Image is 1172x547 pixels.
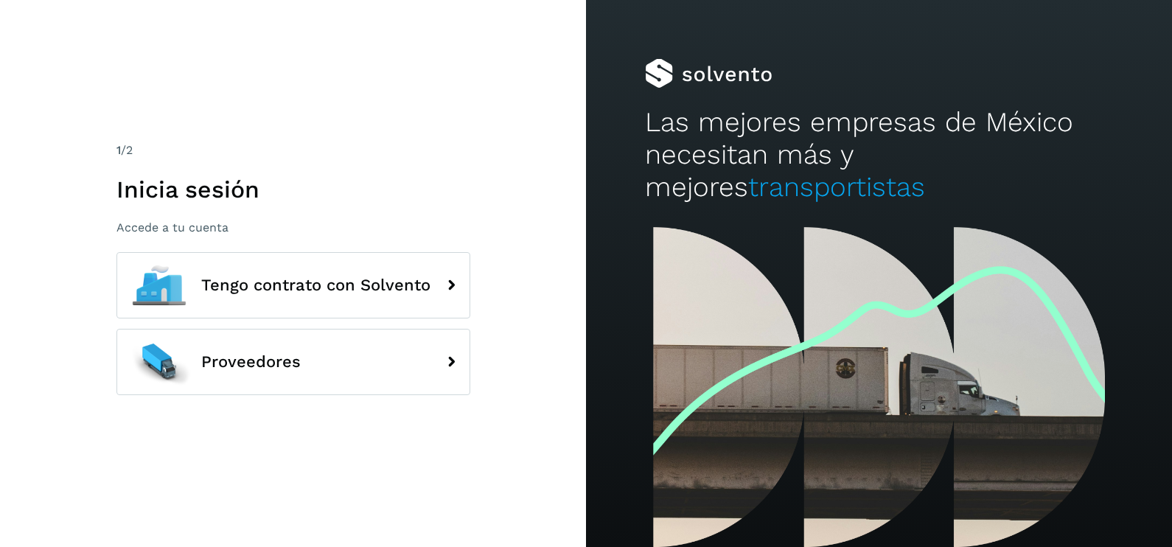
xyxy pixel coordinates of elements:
div: /2 [116,142,470,159]
span: Proveedores [201,353,301,371]
span: 1 [116,143,121,157]
span: Tengo contrato con Solvento [201,276,430,294]
button: Proveedores [116,329,470,395]
p: Accede a tu cuenta [116,220,470,234]
h2: Las mejores empresas de México necesitan más y mejores [645,106,1114,204]
span: transportistas [748,171,925,203]
button: Tengo contrato con Solvento [116,252,470,318]
h1: Inicia sesión [116,175,470,203]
